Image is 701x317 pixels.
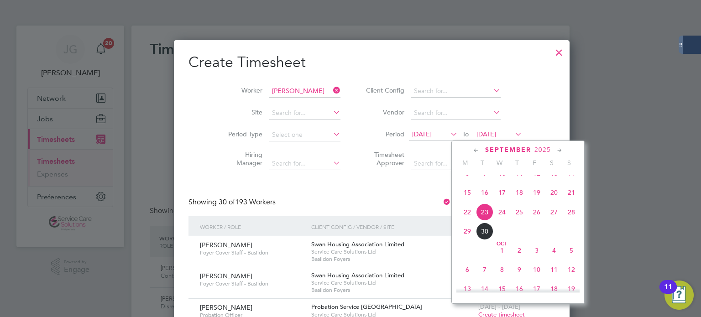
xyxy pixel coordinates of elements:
[528,261,545,278] span: 10
[664,281,694,310] button: Open Resource Center, 11 new notifications
[478,303,520,311] span: [DATE] - [DATE]
[476,223,493,240] span: 30
[269,129,340,141] input: Select one
[311,248,474,255] span: Service Care Solutions Ltd
[543,159,560,167] span: S
[511,280,528,297] span: 16
[460,128,471,140] span: To
[545,280,563,297] span: 18
[459,261,476,278] span: 6
[311,303,422,311] span: Probation Service [GEOGRAPHIC_DATA]
[476,184,493,201] span: 16
[493,242,511,246] span: Oct
[511,184,528,201] span: 18
[476,261,493,278] span: 7
[221,130,262,138] label: Period Type
[560,159,578,167] span: S
[476,130,496,138] span: [DATE]
[545,242,563,259] span: 4
[269,107,340,120] input: Search for...
[493,261,511,278] span: 8
[493,242,511,259] span: 1
[456,159,474,167] span: M
[269,157,340,170] input: Search for...
[309,216,476,237] div: Client Config / Vendor / Site
[363,108,404,116] label: Vendor
[221,86,262,94] label: Worker
[545,261,563,278] span: 11
[493,203,511,221] span: 24
[528,280,545,297] span: 17
[442,197,535,207] label: Hide created timesheets
[311,240,404,248] span: Swan Housing Association Limited
[563,242,580,259] span: 5
[269,85,340,98] input: Search for...
[363,151,404,167] label: Timesheet Approver
[411,157,501,170] input: Search for...
[200,280,304,287] span: Foyer Cover Staff - Basildon
[459,184,476,201] span: 15
[545,184,563,201] span: 20
[411,85,501,98] input: Search for...
[485,146,531,154] span: September
[493,280,511,297] span: 15
[528,184,545,201] span: 19
[311,279,474,286] span: Service Care Solutions Ltd
[219,197,276,207] span: 193 Workers
[563,280,580,297] span: 19
[476,203,493,221] span: 23
[508,159,526,167] span: T
[311,286,474,294] span: Basildon Foyers
[363,130,404,138] label: Period
[188,197,277,207] div: Showing
[221,151,262,167] label: Hiring Manager
[511,203,528,221] span: 25
[528,242,545,259] span: 3
[200,272,252,280] span: [PERSON_NAME]
[526,159,543,167] span: F
[221,108,262,116] label: Site
[200,241,252,249] span: [PERSON_NAME]
[198,216,309,237] div: Worker / Role
[563,203,580,221] span: 28
[476,280,493,297] span: 14
[311,271,404,279] span: Swan Housing Association Limited
[563,184,580,201] span: 21
[200,249,304,256] span: Foyer Cover Staff - Basildon
[219,197,235,207] span: 30 of
[311,255,474,263] span: Basildon Foyers
[545,203,563,221] span: 27
[528,203,545,221] span: 26
[412,130,432,138] span: [DATE]
[188,53,555,72] h2: Create Timesheet
[491,159,508,167] span: W
[664,287,672,299] div: 11
[459,223,476,240] span: 29
[511,261,528,278] span: 9
[534,146,551,154] span: 2025
[474,159,491,167] span: T
[493,184,511,201] span: 17
[459,203,476,221] span: 22
[563,261,580,278] span: 12
[200,303,252,312] span: [PERSON_NAME]
[511,242,528,259] span: 2
[411,107,501,120] input: Search for...
[459,280,476,297] span: 13
[363,86,404,94] label: Client Config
